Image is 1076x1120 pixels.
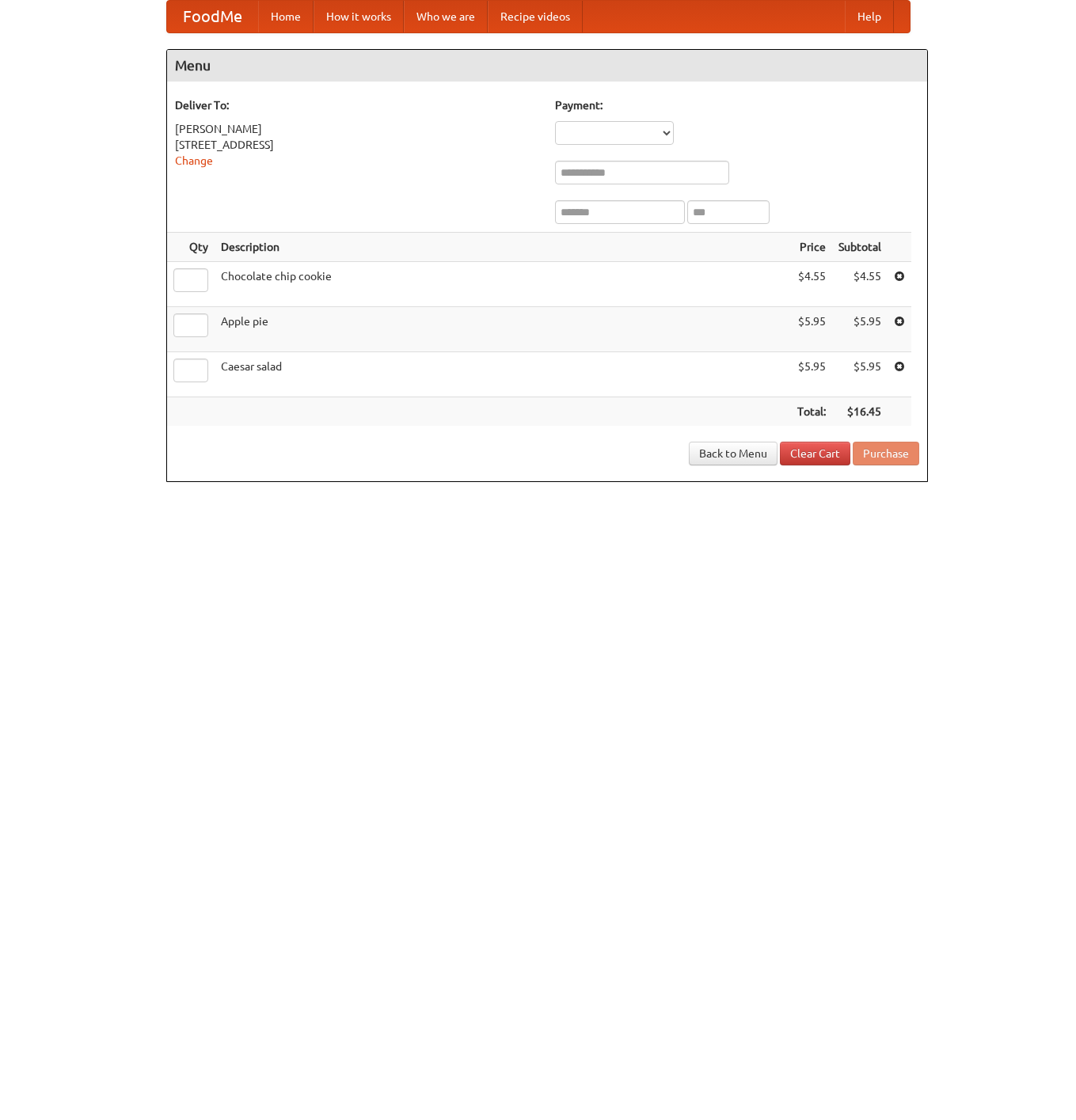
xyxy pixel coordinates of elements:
[314,1,404,32] a: How it works
[488,1,583,32] a: Recipe videos
[689,442,778,465] a: Back to Menu
[791,307,832,352] td: $5.95
[832,397,888,427] th: $16.45
[780,442,850,465] a: Clear Cart
[167,50,927,82] h4: Menu
[555,97,919,113] h5: Payment:
[832,352,888,397] td: $5.95
[832,262,888,307] td: $4.55
[175,154,213,167] a: Change
[845,1,894,32] a: Help
[832,233,888,262] th: Subtotal
[853,442,919,465] button: Purchase
[832,307,888,352] td: $5.95
[215,307,791,352] td: Apple pie
[215,262,791,307] td: Chocolate chip cookie
[215,233,791,262] th: Description
[175,97,539,113] h5: Deliver To:
[167,233,215,262] th: Qty
[167,1,258,32] a: FoodMe
[404,1,488,32] a: Who we are
[175,121,539,137] div: [PERSON_NAME]
[791,233,832,262] th: Price
[791,397,832,427] th: Total:
[175,137,539,153] div: [STREET_ADDRESS]
[791,262,832,307] td: $4.55
[791,352,832,397] td: $5.95
[215,352,791,397] td: Caesar salad
[258,1,314,32] a: Home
